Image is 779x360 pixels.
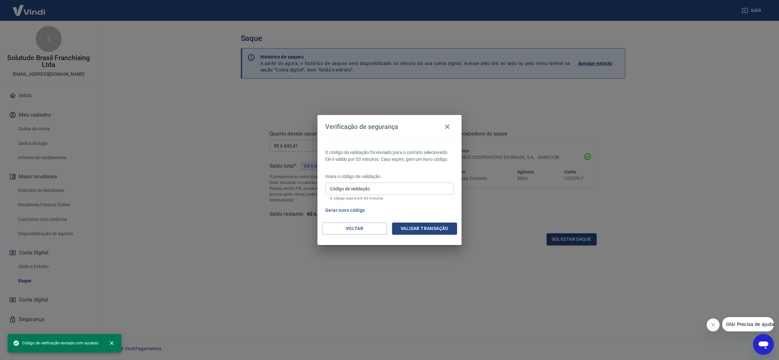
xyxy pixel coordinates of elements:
p: Insira o código de validação [325,173,454,180]
iframe: Mensagem da empresa [722,317,774,331]
h4: Verificação de segurança [325,123,398,131]
span: Código de verificação enviado com sucesso. [13,340,99,346]
iframe: Botão para abrir a janela de mensagens [753,334,774,355]
button: Voltar [322,223,387,235]
p: O código de validação foi enviado para o contato selecionado. Ele é válido por 03 minutos. Caso e... [325,149,454,163]
button: close [105,336,119,350]
iframe: Fechar mensagem [707,318,720,331]
span: Olá! Precisa de ajuda? [4,5,55,10]
button: Validar transação [392,223,457,235]
button: Gerar novo código [323,204,368,216]
p: O código expira em 03 minutos. [330,196,449,200]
